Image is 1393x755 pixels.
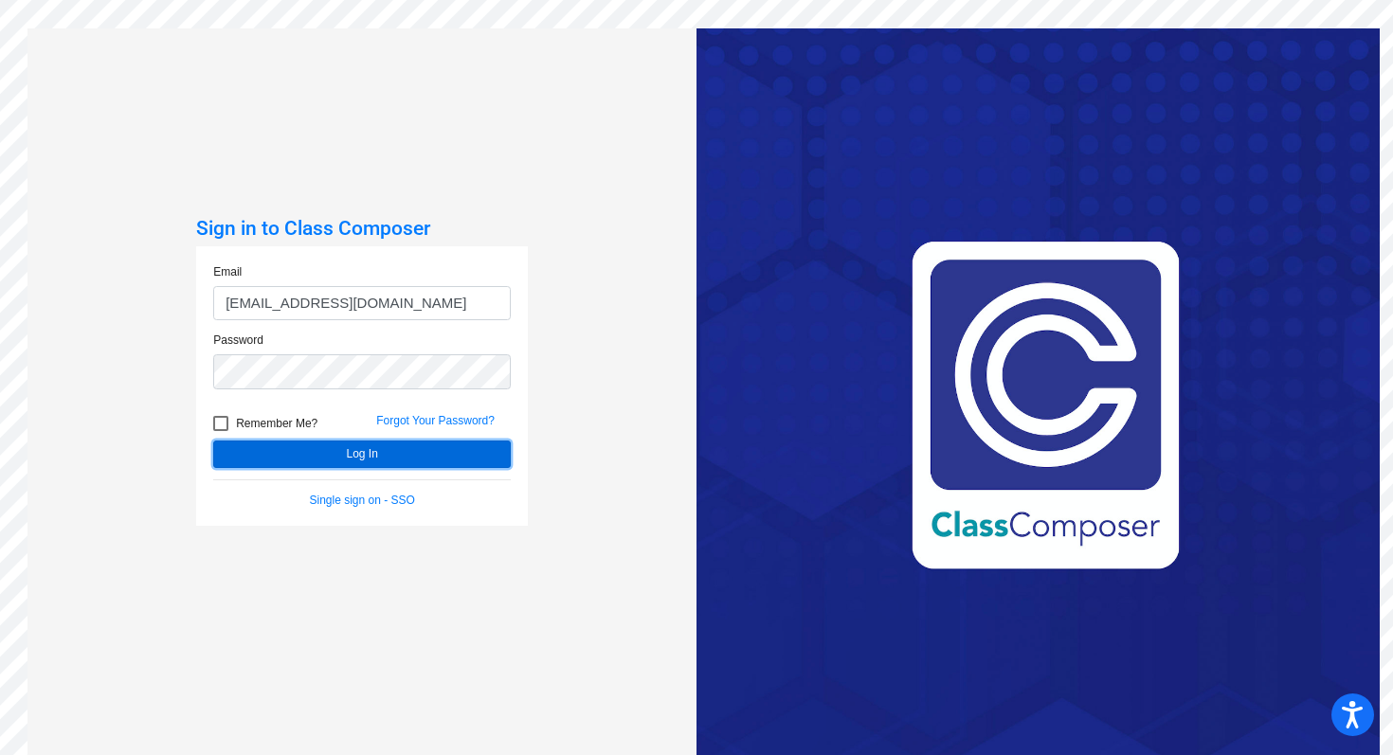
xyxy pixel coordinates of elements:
label: Password [213,332,263,349]
label: Email [213,263,242,280]
a: Single sign on - SSO [310,494,415,507]
button: Log In [213,440,511,468]
span: Remember Me? [236,412,317,435]
a: Forgot Your Password? [376,414,495,427]
h3: Sign in to Class Composer [196,217,528,241]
